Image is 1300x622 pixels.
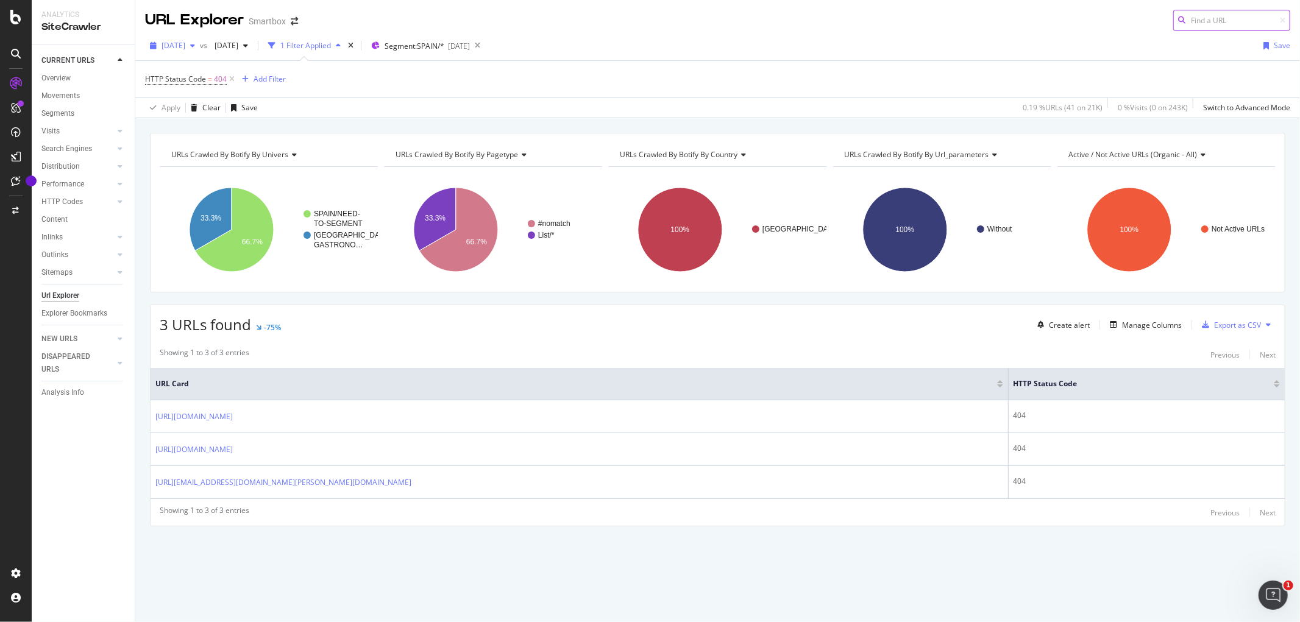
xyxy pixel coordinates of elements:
[1259,36,1290,55] button: Save
[41,249,68,261] div: Outlinks
[1198,98,1290,118] button: Switch to Advanced Mode
[41,196,83,208] div: HTTP Codes
[41,307,126,320] a: Explorer Bookmarks
[41,213,68,226] div: Content
[242,238,263,246] text: 66.7%
[162,40,185,51] span: 2025 Aug. 11th
[41,72,71,85] div: Overview
[448,41,470,51] div: [DATE]
[845,149,989,160] span: URLs Crawled By Botify By url_parameters
[314,210,360,218] text: SPAIN/NEED-
[1210,507,1240,518] div: Previous
[1014,410,1280,421] div: 404
[346,40,356,52] div: times
[620,149,737,160] span: URLs Crawled By Botify By country
[160,177,378,283] div: A chart.
[169,145,367,164] h4: URLs Crawled By Botify By univers
[1049,320,1090,330] div: Create alert
[1203,102,1290,113] div: Switch to Advanced Mode
[1014,476,1280,487] div: 404
[226,98,258,118] button: Save
[41,107,126,120] a: Segments
[41,178,84,191] div: Performance
[41,54,114,67] a: CURRENT URLS
[538,219,570,228] text: #nomatch
[41,143,114,155] a: Search Engines
[1120,225,1138,234] text: 100%
[617,145,815,164] h4: URLs Crawled By Botify By country
[41,196,114,208] a: HTTP Codes
[1274,40,1290,51] div: Save
[160,347,249,362] div: Showing 1 to 3 of 3 entries
[1118,102,1188,113] div: 0 % Visits ( 0 on 243K )
[254,74,286,84] div: Add Filter
[41,54,94,67] div: CURRENT URLS
[41,266,73,279] div: Sitemaps
[1259,581,1288,610] iframe: Intercom live chat
[1214,320,1261,330] div: Export as CSV
[384,177,602,283] svg: A chart.
[41,386,84,399] div: Analysis Info
[280,40,331,51] div: 1 Filter Applied
[155,476,411,489] a: [URL][EMAIL_ADDRESS][DOMAIN_NAME][PERSON_NAME][DOMAIN_NAME]
[249,15,286,27] div: Smartbox
[41,20,125,34] div: SiteCrawler
[160,505,249,520] div: Showing 1 to 3 of 3 entries
[208,74,212,84] span: =
[41,10,125,20] div: Analytics
[1212,225,1265,233] text: Not Active URLs
[1105,317,1182,332] button: Manage Columns
[1057,177,1276,283] svg: A chart.
[41,266,114,279] a: Sitemaps
[41,307,107,320] div: Explorer Bookmarks
[263,36,346,55] button: 1 Filter Applied
[41,231,63,244] div: Inlinks
[1173,10,1290,31] input: Find a URL
[466,238,487,246] text: 66.7%
[41,350,114,376] a: DISAPPEARED URLS
[1260,505,1276,520] button: Next
[41,249,114,261] a: Outlinks
[385,41,444,51] span: Segment: SPAIN/*
[314,219,363,228] text: TO-SEGMENT
[41,333,77,345] div: NEW URLS
[145,36,200,55] button: [DATE]
[155,411,233,423] a: [URL][DOMAIN_NAME]
[1210,350,1240,360] div: Previous
[200,40,210,51] span: vs
[608,177,826,283] div: A chart.
[1014,378,1256,389] span: HTTP Status Code
[145,98,180,118] button: Apply
[762,225,839,233] text: [GEOGRAPHIC_DATA]
[396,149,518,160] span: URLs Crawled By Botify By pagetype
[202,102,221,113] div: Clear
[1260,507,1276,518] div: Next
[1067,145,1265,164] h4: Active / Not Active URLs
[214,71,227,88] span: 404
[41,72,126,85] a: Overview
[1260,347,1276,362] button: Next
[210,40,238,51] span: 2025 Jun. 30th
[393,145,591,164] h4: URLs Crawled By Botify By pagetype
[314,241,363,249] text: GASTRONO…
[987,225,1012,233] text: Without
[201,214,221,222] text: 33.3%
[41,90,126,102] a: Movements
[41,333,114,345] a: NEW URLS
[145,74,206,84] span: HTTP Status Code
[1197,315,1261,334] button: Export as CSV
[162,102,180,113] div: Apply
[314,231,392,239] text: [GEOGRAPHIC_DATA]/
[26,175,37,186] div: Tooltip anchor
[1032,315,1090,334] button: Create alert
[1069,149,1198,160] span: Active / Not Active URLs (organic - all)
[41,160,114,173] a: Distribution
[833,177,1051,283] div: A chart.
[145,10,244,30] div: URL Explorer
[41,90,80,102] div: Movements
[171,149,288,160] span: URLs Crawled By Botify By univers
[538,231,555,239] text: List/*
[41,213,126,226] a: Content
[1023,102,1103,113] div: 0.19 % URLs ( 41 on 21K )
